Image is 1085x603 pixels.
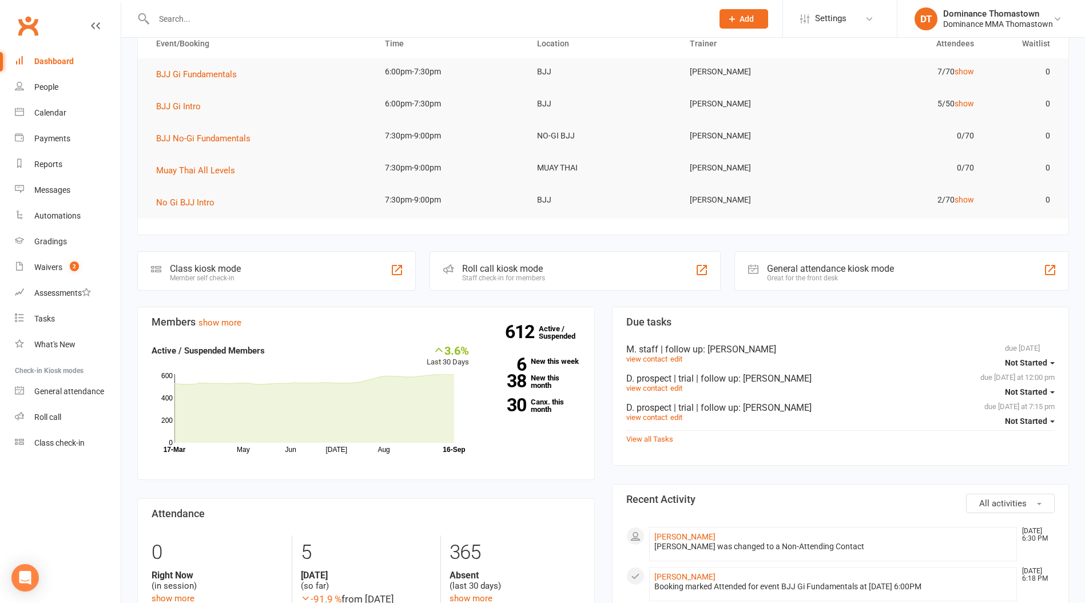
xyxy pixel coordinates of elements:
[527,58,679,85] td: BJJ
[1005,416,1047,426] span: Not Started
[152,535,283,570] div: 0
[156,197,214,208] span: No Gi BJJ Intro
[34,438,85,447] div: Class check-in
[14,11,42,40] a: Clubworx
[626,373,1055,384] div: D. prospect | trial | follow up
[654,572,716,581] a: [PERSON_NAME]
[915,7,937,30] div: DT
[15,152,121,177] a: Reports
[720,9,768,29] button: Add
[375,29,527,58] th: Time
[156,100,209,113] button: BJJ Gi Intro
[34,412,61,422] div: Roll call
[740,14,754,23] span: Add
[156,133,251,144] span: BJJ No-Gi Fundamentals
[626,413,667,422] a: view contact
[679,154,832,181] td: [PERSON_NAME]
[943,9,1053,19] div: Dominance Thomastown
[1016,568,1054,582] time: [DATE] 6:18 PM
[943,19,1053,29] div: Dominance MMA Thomastown
[966,494,1055,513] button: All activities
[1016,527,1054,542] time: [DATE] 6:30 PM
[984,90,1060,117] td: 0
[984,154,1060,181] td: 0
[1005,387,1047,396] span: Not Started
[34,57,74,66] div: Dashboard
[15,49,121,74] a: Dashboard
[34,314,55,323] div: Tasks
[15,280,121,306] a: Assessments
[486,358,581,365] a: 6New this week
[462,274,545,282] div: Staff check-in for members
[984,29,1060,58] th: Waitlist
[15,229,121,255] a: Gradings
[34,108,66,117] div: Calendar
[955,195,974,204] a: show
[703,344,776,355] span: : [PERSON_NAME]
[152,508,581,519] h3: Attendance
[832,29,984,58] th: Attendees
[527,154,679,181] td: MUAY THAI
[679,187,832,213] td: [PERSON_NAME]
[654,532,716,541] a: [PERSON_NAME]
[955,99,974,108] a: show
[15,203,121,229] a: Automations
[156,165,235,176] span: Muay Thai All Levels
[156,164,243,177] button: Muay Thai All Levels
[198,318,241,328] a: show more
[654,582,1012,592] div: Booking marked Attended for event BJJ Gi Fundamentals at [DATE] 6:00PM
[979,498,1027,509] span: All activities
[375,154,527,181] td: 7:30pm-9:00pm
[832,122,984,149] td: 0/70
[462,263,545,274] div: Roll call kiosk mode
[34,134,70,143] div: Payments
[486,374,581,389] a: 38New this month
[1005,382,1055,402] button: Not Started
[34,263,62,272] div: Waivers
[679,29,832,58] th: Trainer
[146,29,375,58] th: Event/Booking
[626,316,1055,328] h3: Due tasks
[679,58,832,85] td: [PERSON_NAME]
[15,430,121,456] a: Class kiosk mode
[156,69,237,80] span: BJJ Gi Fundamentals
[832,187,984,213] td: 2/70
[626,402,1055,413] div: D. prospect | trial | follow up
[34,340,75,349] div: What's New
[450,570,581,592] div: (last 30 days)
[156,132,259,145] button: BJJ No-Gi Fundamentals
[70,261,79,271] span: 2
[15,126,121,152] a: Payments
[170,274,241,282] div: Member self check-in
[984,187,1060,213] td: 0
[767,274,894,282] div: Great for the front desk
[670,413,682,422] a: edit
[375,187,527,213] td: 7:30pm-9:00pm
[832,90,984,117] td: 5/50
[1005,411,1055,431] button: Not Started
[670,384,682,392] a: edit
[984,122,1060,149] td: 0
[11,564,39,592] div: Open Intercom Messenger
[15,177,121,203] a: Messages
[15,379,121,404] a: General attendance kiosk mode
[15,255,121,280] a: Waivers 2
[527,29,679,58] th: Location
[301,570,432,592] div: (so far)
[34,185,70,195] div: Messages
[486,356,526,373] strong: 6
[152,570,283,592] div: (in session)
[654,542,1012,552] div: [PERSON_NAME] was changed to a Non-Attending Contact
[738,402,812,413] span: : [PERSON_NAME]
[539,316,589,348] a: 612Active / Suspended
[815,6,846,31] span: Settings
[738,373,812,384] span: : [PERSON_NAME]
[679,122,832,149] td: [PERSON_NAME]
[34,82,58,92] div: People
[527,122,679,149] td: NO-GI BJJ
[150,11,705,27] input: Search...
[1005,358,1047,367] span: Not Started
[15,100,121,126] a: Calendar
[450,570,581,581] strong: Absent
[626,355,667,363] a: view contact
